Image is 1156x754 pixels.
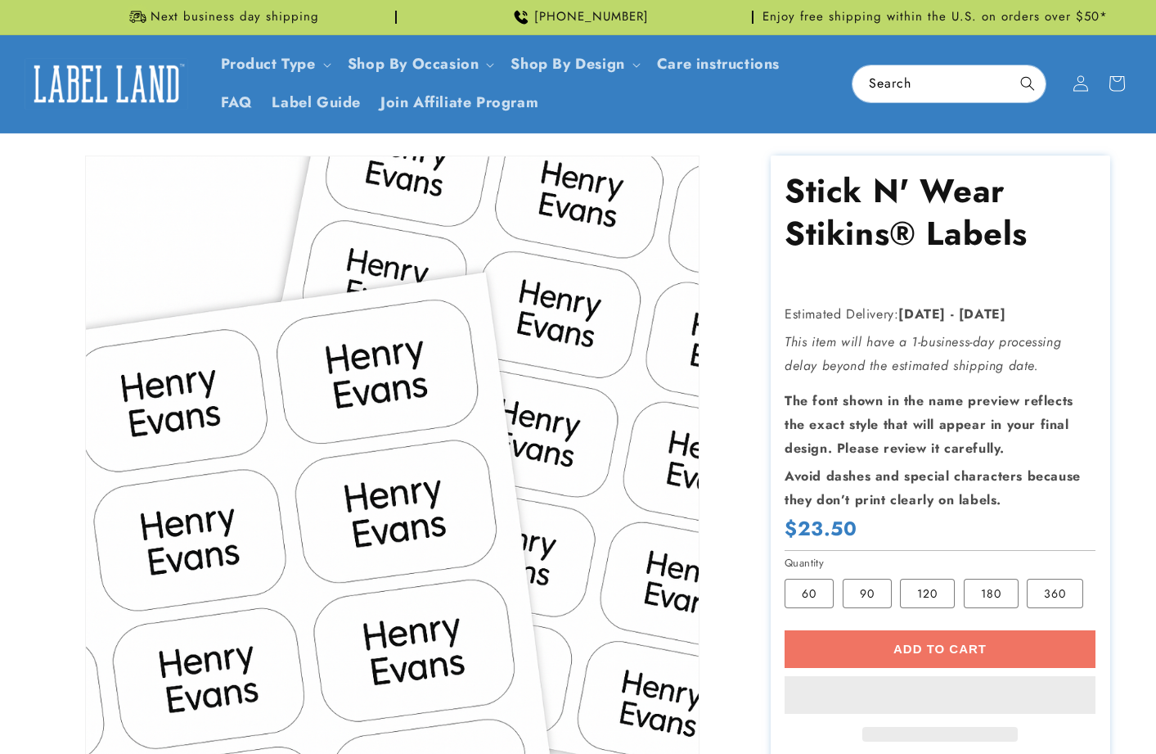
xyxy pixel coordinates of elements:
[959,305,1006,323] strong: [DATE]
[1010,65,1046,102] button: Search
[211,84,263,122] a: FAQ
[348,55,479,74] span: Shop By Occasion
[221,53,316,74] a: Product Type
[501,45,646,84] summary: Shop By Design
[785,391,1073,458] strong: The font shown in the name preview reflects the exact style that will appear in your final design...
[898,305,946,323] strong: [DATE]
[785,467,1081,509] strong: Avoid dashes and special characters because they don’t print clearly on labels.
[511,53,624,74] a: Shop By Design
[25,58,188,109] img: Label Land
[900,579,955,608] label: 120
[338,45,502,84] summary: Shop By Occasion
[647,45,789,84] a: Care instructions
[19,52,195,115] a: Label Land
[785,169,1095,255] h1: Stick N' Wear Stikins® Labels
[964,579,1019,608] label: 180
[785,303,1095,327] p: Estimated Delivery:
[785,555,825,571] legend: Quantity
[221,93,253,112] span: FAQ
[762,9,1108,25] span: Enjoy free shipping within the U.S. on orders over $50*
[785,332,1061,375] em: This item will have a 1-business-day processing delay beyond the estimated shipping date.
[262,84,371,122] a: Label Guide
[151,9,319,25] span: Next business day shipping
[534,9,649,25] span: [PHONE_NUMBER]
[785,516,857,541] span: $23.50
[657,55,780,74] span: Care instructions
[1027,579,1083,608] label: 360
[211,45,338,84] summary: Product Type
[951,305,955,323] strong: -
[785,579,834,608] label: 60
[843,579,892,608] label: 90
[272,93,361,112] span: Label Guide
[380,93,538,112] span: Join Affiliate Program
[371,84,548,122] a: Join Affiliate Program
